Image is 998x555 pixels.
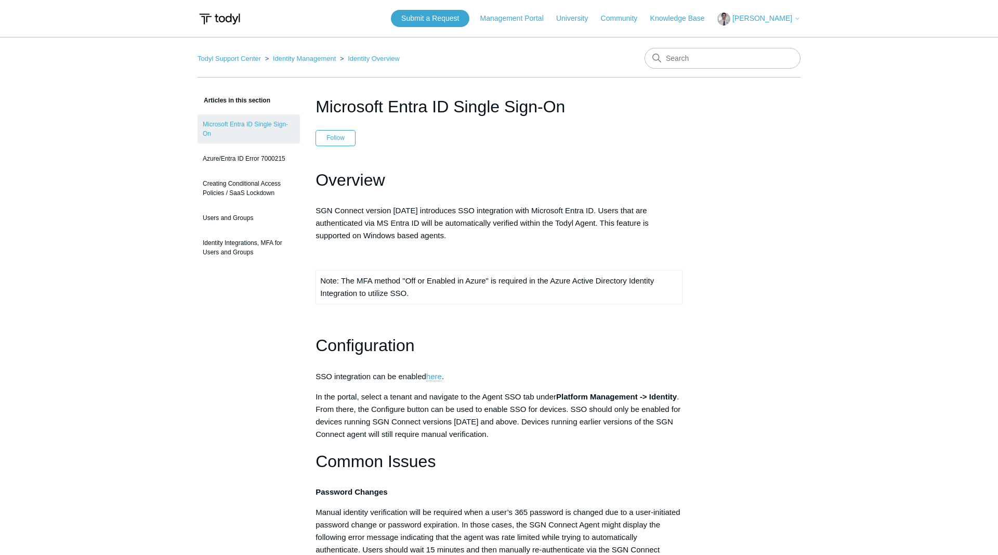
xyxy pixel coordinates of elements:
a: Microsoft Entra ID Single Sign-On [198,114,300,144]
strong: Platform Management -> Identity [556,392,677,401]
a: Submit a Request [391,10,469,27]
h1: Common Issues [316,448,682,475]
a: University [556,13,598,24]
button: Follow Article [316,130,356,146]
h1: Microsoft Entra ID Single Sign-On [316,94,682,119]
a: Knowledge Base [650,13,715,24]
img: Todyl Support Center Help Center home page [198,9,242,29]
p: SGN Connect version [DATE] introduces SSO integration with Microsoft Entra ID. Users that are aut... [316,204,682,242]
a: Todyl Support Center [198,55,261,62]
a: Identity Integrations, MFA for Users and Groups [198,233,300,262]
h1: Overview [316,167,682,193]
li: Identity Management [263,55,338,62]
a: here [426,372,442,381]
a: Management Portal [480,13,554,24]
h1: Configuration [316,332,682,359]
button: [PERSON_NAME] [717,12,800,25]
td: Note: The MFA method "Off or Enabled in Azure" is required in the Azure Active Directory Identity... [316,270,682,304]
li: Identity Overview [338,55,400,62]
a: Identity Overview [348,55,400,62]
strong: Password Changes [316,487,387,496]
a: Users and Groups [198,208,300,228]
input: Search [645,48,800,69]
p: SSO integration can be enabled . [316,370,682,383]
a: Creating Conditional Access Policies / SaaS Lockdown [198,174,300,203]
a: Community [601,13,648,24]
li: Todyl Support Center [198,55,263,62]
p: In the portal, select a tenant and navigate to the Agent SSO tab under . From there, the Configur... [316,391,682,441]
a: Identity Management [273,55,336,62]
span: [PERSON_NAME] [732,14,792,22]
span: Articles in this section [198,97,270,104]
a: Azure/Entra ID Error 7000215 [198,149,300,169]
